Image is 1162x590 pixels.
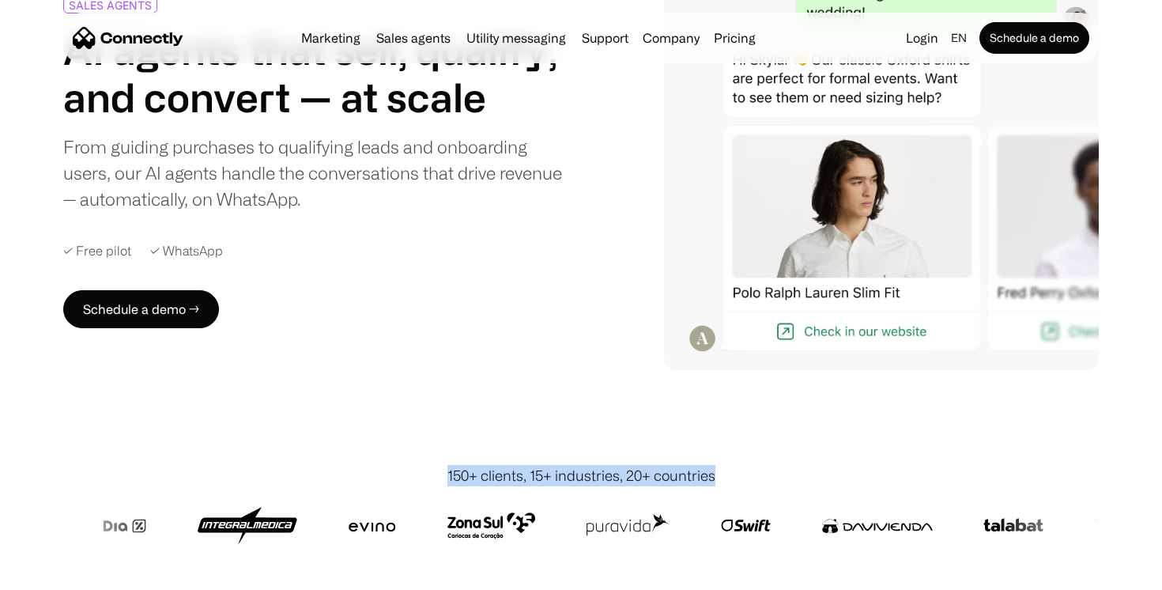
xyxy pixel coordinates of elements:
a: Schedule a demo [979,22,1089,54]
a: Pricing [707,32,762,44]
a: Login [900,27,945,49]
h1: AI agents that sell, qualify, and convert — at scale [63,26,575,121]
a: главная страница [73,26,183,50]
ul: Список языков [32,562,95,584]
a: Schedule a demo → [63,290,219,328]
aside: Выбранный язык: английский [16,561,95,584]
a: Marketing [295,32,367,44]
div: ✓ WhatsApp [150,244,223,259]
a: Sales agents [370,32,457,44]
a: Utility messaging [460,32,572,44]
a: Support [575,32,635,44]
div: en [945,27,976,49]
div: 150+ clients, 15+ industries, 20+ countries [447,465,715,486]
div: Company [638,27,704,49]
div: From guiding purchases to qualifying leads and onboarding users, our AI agents handle the convers... [63,134,575,212]
div: ✓ Free pilot [63,244,131,259]
div: Company [643,27,700,49]
div: en [951,27,967,49]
